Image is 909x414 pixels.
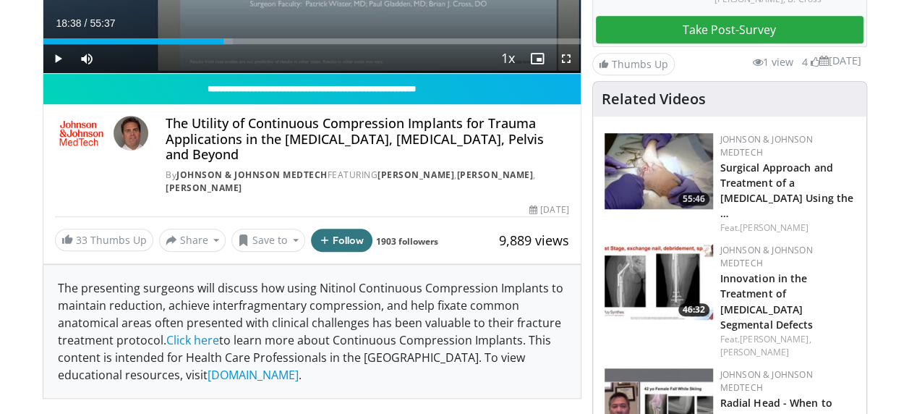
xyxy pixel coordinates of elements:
div: Feat. [720,221,855,235]
span: 9,889 views [499,232,569,249]
button: Playback Rate [494,44,523,73]
a: [PERSON_NAME] [740,221,808,234]
img: 680417f9-8db9-4d12-83e7-1cce226b0ea9.150x105_q85_crop-smart_upscale.jpg [605,244,713,320]
a: Johnson & Johnson MedTech [720,368,813,394]
div: Feat. [720,333,855,359]
button: Follow [311,229,373,252]
div: [DATE] [529,203,568,216]
a: Click here [166,332,219,348]
a: 46:32 [605,244,713,320]
button: Mute [72,44,101,73]
h4: Related Videos [602,90,706,108]
img: 805b9a89-5d7d-423e-8d70-eacb6b585202.150x105_q85_crop-smart_upscale.jpg [605,133,713,209]
a: Johnson & Johnson MedTech [720,244,813,269]
img: Johnson & Johnson MedTech [55,116,108,151]
span: / [85,17,88,29]
span: 55:46 [678,193,709,206]
button: Fullscreen [552,44,581,73]
a: [PERSON_NAME] [166,182,242,194]
span: 18:38 [56,17,82,29]
a: [PERSON_NAME] [720,346,789,358]
a: [PERSON_NAME], [740,333,811,345]
a: Johnson & Johnson MedTech [176,169,328,181]
button: Save to [231,229,305,252]
a: [PERSON_NAME] [377,169,454,181]
h4: The Utility of Continuous Compression Implants for Trauma Applications in the [MEDICAL_DATA], [ME... [166,116,568,163]
span: 55:37 [90,17,115,29]
li: [DATE] [819,53,861,69]
a: [DOMAIN_NAME] [208,367,299,383]
div: By FEATURING , , [166,169,568,195]
li: 1 view [753,54,793,70]
a: 55:46 [605,133,713,209]
img: Avatar [114,116,148,151]
a: [PERSON_NAME] [456,169,533,181]
a: 33 Thumbs Up [55,229,153,251]
span: 46:32 [678,303,709,316]
a: Take Post-Survey [596,16,863,43]
button: Share [159,229,226,252]
div: The presenting surgeons will discuss how using Nitinol Continuous Compression Implants to maintai... [43,265,581,398]
a: Johnson & Johnson MedTech [720,133,813,159]
a: Surgical Approach and Treatment of a [MEDICAL_DATA] Using the … [720,161,853,220]
span: 33 [76,233,88,247]
button: Play [43,44,72,73]
a: Innovation in the Treatment of [MEDICAL_DATA] Segmental Defects [720,271,814,331]
button: Enable picture-in-picture mode [523,44,552,73]
a: 1903 followers [376,235,438,248]
span: 4 [802,55,808,69]
a: Thumbs Up [592,53,675,75]
div: Progress Bar [43,38,581,44]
